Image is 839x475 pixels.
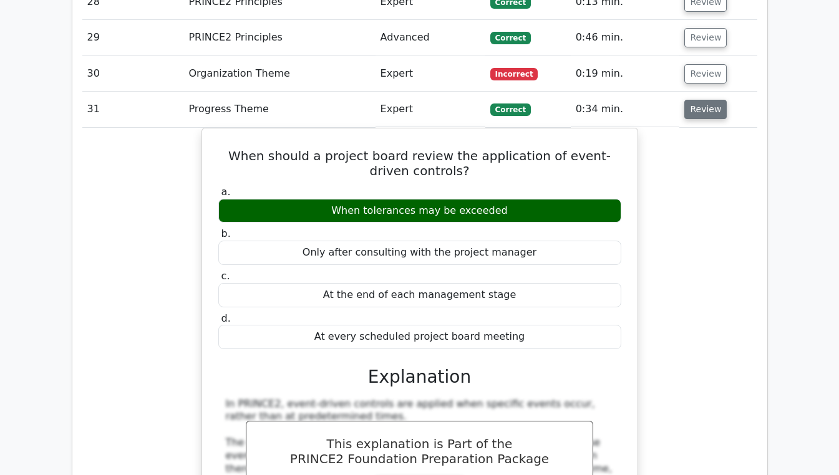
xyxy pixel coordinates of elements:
[217,148,623,178] h5: When should a project board review the application of event-driven controls?
[571,20,680,55] td: 0:46 min.
[221,186,231,198] span: a.
[221,312,231,324] span: d.
[82,92,184,127] td: 31
[490,68,538,80] span: Incorrect
[226,367,614,388] h3: Explanation
[221,228,231,239] span: b.
[571,92,680,127] td: 0:34 min.
[571,56,680,92] td: 0:19 min.
[82,20,184,55] td: 29
[684,100,727,119] button: Review
[376,20,485,55] td: Advanced
[490,103,531,116] span: Correct
[218,283,621,307] div: At the end of each management stage
[82,56,184,92] td: 30
[376,56,485,92] td: Expert
[376,92,485,127] td: Expert
[684,28,727,47] button: Review
[684,64,727,84] button: Review
[218,325,621,349] div: At every scheduled project board meeting
[218,199,621,223] div: When tolerances may be exceeded
[183,20,375,55] td: PRINCE2 Principles
[218,241,621,265] div: Only after consulting with the project manager
[183,56,375,92] td: Organization Theme
[183,92,375,127] td: Progress Theme
[221,270,230,282] span: c.
[490,32,531,44] span: Correct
